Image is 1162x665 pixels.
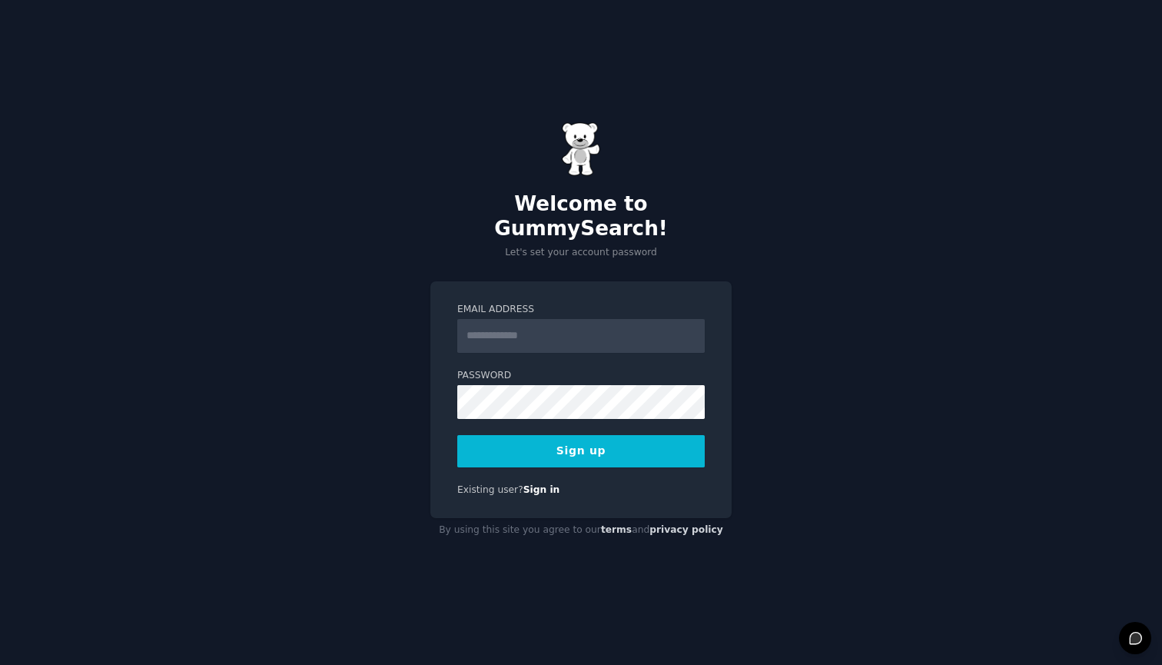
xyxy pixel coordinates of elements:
a: Sign in [523,484,560,495]
a: privacy policy [649,524,723,535]
h2: Welcome to GummySearch! [430,192,732,241]
div: By using this site you agree to our and [430,518,732,543]
label: Password [457,369,705,383]
img: Gummy Bear [562,122,600,176]
button: Sign up [457,435,705,467]
a: terms [601,524,632,535]
label: Email Address [457,303,705,317]
p: Let's set your account password [430,246,732,260]
span: Existing user? [457,484,523,495]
